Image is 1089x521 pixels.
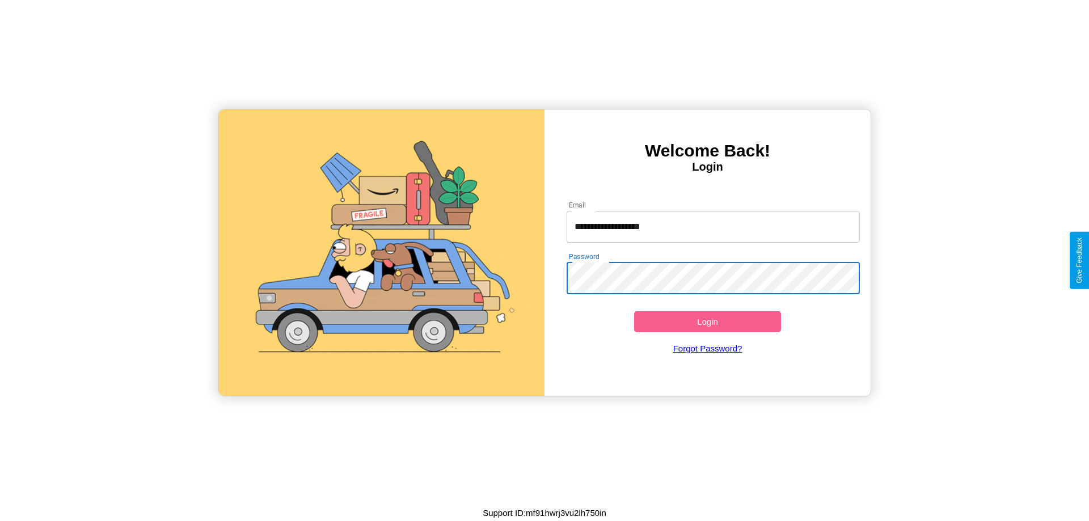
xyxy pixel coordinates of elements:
[483,505,606,520] p: Support ID: mf91hwrj3vu2lh750in
[1075,238,1083,283] div: Give Feedback
[544,160,871,173] h4: Login
[218,109,544,396] img: gif
[569,200,586,210] label: Email
[569,252,599,261] label: Password
[634,311,781,332] button: Login
[561,332,855,365] a: Forgot Password?
[544,141,871,160] h3: Welcome Back!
